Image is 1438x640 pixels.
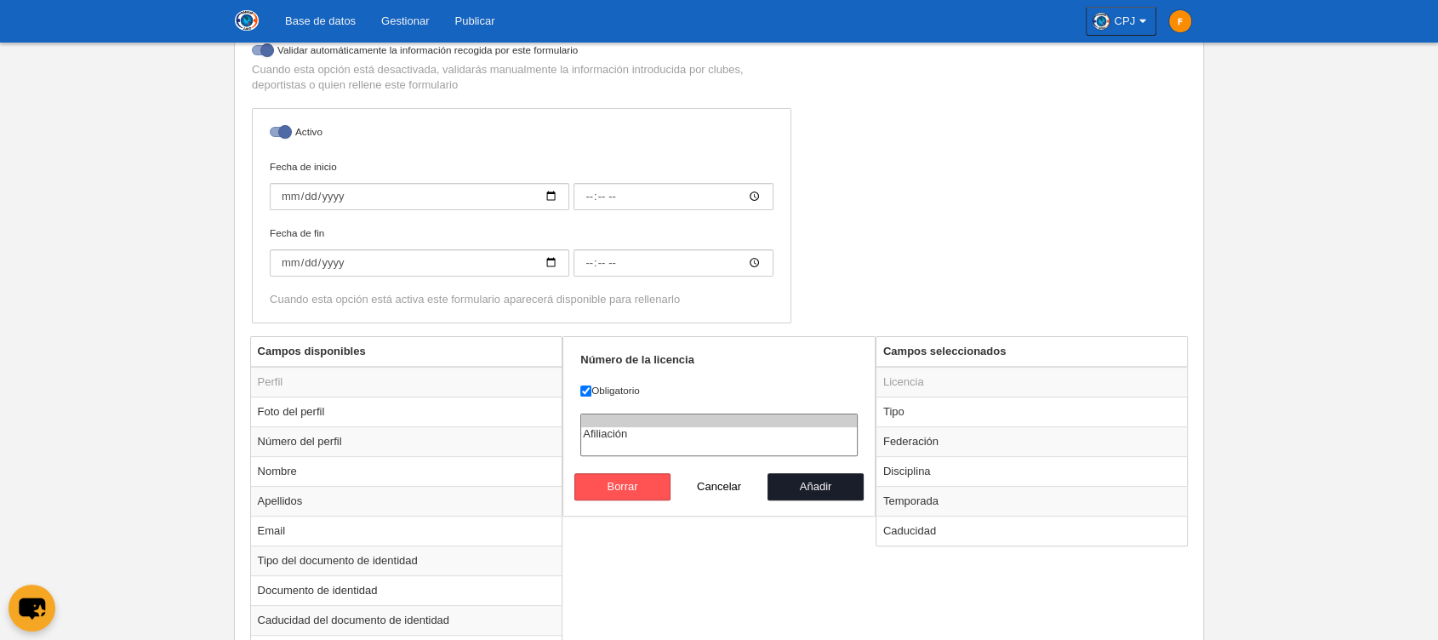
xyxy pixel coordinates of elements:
label: Fecha de fin [270,226,773,277]
img: CPJ [235,10,259,31]
td: Foto del perfil [251,397,562,426]
td: Caducidad del documento de identidad [251,605,562,635]
th: Campos disponibles [251,337,562,367]
div: Cuando esta opción está activa este formulario aparecerá disponible para rellenarlo [270,292,773,307]
td: Federación [876,426,1188,456]
td: Licencia [876,367,1188,397]
strong: Número de la licencia [580,353,694,366]
button: Añadir [768,473,865,500]
td: Apellidos [251,486,562,516]
input: Fecha de inicio [270,183,569,210]
label: Fecha de inicio [270,159,773,210]
td: Nombre [251,456,562,486]
td: Disciplina [876,456,1188,486]
td: Tipo [876,397,1188,426]
input: Obligatorio [580,386,591,397]
th: Campos seleccionados [876,337,1188,367]
label: Activo [270,124,773,144]
p: Cuando esta opción está desactivada, validarás manualmente la información introducida por clubes,... [252,62,791,93]
button: chat-button [9,585,55,631]
td: Temporada [876,486,1188,516]
td: Caducidad [876,516,1188,546]
input: Fecha de inicio [573,183,773,210]
img: c2l6ZT0zMHgzMCZmcz05JnRleHQ9RiZiZz1mYjhjMDA%3D.png [1169,10,1191,32]
td: Número del perfil [251,426,562,456]
label: Obligatorio [580,383,858,398]
option: Afiliación [581,427,857,441]
button: Cancelar [670,473,768,500]
input: Fecha de fin [270,249,569,277]
td: Documento de identidad [251,575,562,605]
td: Perfil [251,367,562,397]
td: Tipo del documento de identidad [251,546,562,575]
span: CPJ [1114,13,1135,30]
input: Fecha de fin [573,249,773,277]
a: CPJ [1086,7,1156,36]
button: Borrar [574,473,671,500]
td: Email [251,516,562,546]
img: OahAUokjtesP.30x30.jpg [1093,13,1110,30]
label: Validar automáticamente la información recogida por este formulario [252,43,791,62]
